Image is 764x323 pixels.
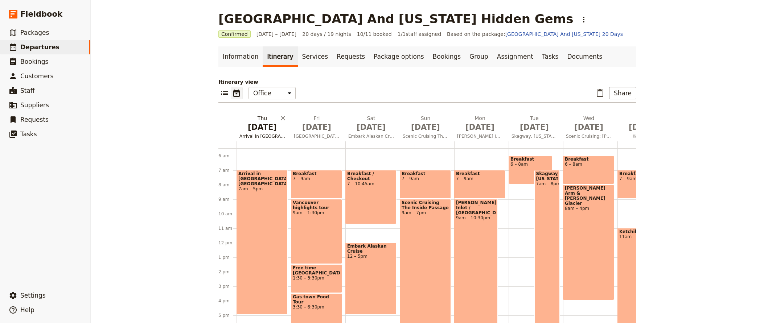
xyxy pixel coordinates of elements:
[538,46,563,67] a: Tasks
[237,170,288,315] div: Arrival in [GEOGRAPHIC_DATA], [GEOGRAPHIC_DATA]7am – 5pm
[536,181,558,186] span: 7am – 8pm
[291,199,342,264] div: Vancouver highlights tour9am – 1:30pm
[291,115,345,141] button: Fri [DATE][GEOGRAPHIC_DATA] highlights, Gastown foodtour
[294,122,340,133] span: [DATE]
[510,157,550,162] span: Breakfast
[20,87,35,94] span: Staff
[348,115,394,133] h2: Sat
[402,210,449,215] span: 9am – 7pm
[400,115,454,141] button: Sun [DATE]Scenic Cruising The Inside Passage
[20,58,48,65] span: Bookings
[218,196,237,202] div: 9 am
[218,182,237,188] div: 8 am
[454,170,505,199] div: Breakfast7 – 9am
[231,87,243,99] button: Calendar view
[345,133,397,139] span: Embark Alaskan Cruise
[357,30,392,38] span: 10/11 booked
[403,122,448,133] span: [DATE]
[218,225,237,231] div: 11 am
[566,122,612,133] span: [DATE]
[619,229,667,234] span: Ketchikan
[218,283,237,289] div: 3 pm
[402,200,449,210] span: Scenic Cruising The Inside Passage
[398,30,441,38] span: 1 / 1 staff assigned
[238,171,286,186] span: Arrival in [GEOGRAPHIC_DATA], [GEOGRAPHIC_DATA]
[218,240,237,246] div: 12 pm
[456,176,504,181] span: 7 – 9am
[619,171,667,176] span: Breakfast
[456,215,496,220] span: 9am – 10:30pm
[512,122,557,133] span: [DATE]
[218,153,237,159] div: 6 am
[565,186,612,206] span: [PERSON_NAME] Arm & [PERSON_NAME] Glacier
[456,200,496,215] span: [PERSON_NAME] Inlet / [GEOGRAPHIC_DATA]
[400,170,451,199] div: Breakfast7 – 9am
[293,294,340,305] span: Gas town Food Tour
[428,46,465,67] a: Bookings
[457,115,503,133] h2: Mon
[263,46,297,67] a: Itinerary
[465,46,493,67] a: Group
[347,181,395,186] span: 7 – 10:45am
[237,115,291,141] button: Thu [DATE]Arrival in [GEOGRAPHIC_DATA], [GEOGRAPHIC_DATA]
[454,133,506,139] span: [PERSON_NAME] Inlet / [GEOGRAPHIC_DATA]
[457,122,503,133] span: [DATE]
[294,115,340,133] h2: Fri
[256,30,297,38] span: [DATE] – [DATE]
[293,305,340,310] span: 3:30 – 6:30pm
[509,115,563,141] button: Tue [DATE]Skagway, [US_STATE]
[218,254,237,260] div: 1 pm
[454,115,509,141] button: Mon [DATE][PERSON_NAME] Inlet / [GEOGRAPHIC_DATA]
[617,170,669,199] div: Breakfast7 – 9am
[20,116,49,123] span: Requests
[345,243,397,315] div: Embark Alaskan Cruise12 – 5pm
[563,46,607,67] a: Documents
[293,200,340,210] span: Vancouver highlights tour
[218,30,251,38] span: Confirmed
[594,87,606,99] button: Paste itinerary item
[509,156,552,184] div: Breakfast6 – 8am
[239,115,285,133] h2: Thu
[218,269,237,275] div: 2 pm
[565,206,612,211] span: 8am – 4pm
[563,133,615,139] span: Scenic Cruising: [PERSON_NAME] Arm & [PERSON_NAME] Glacier
[20,131,37,138] span: Tasks
[239,122,285,133] span: [DATE]
[20,9,62,20] span: Fieldbook
[505,31,623,37] a: [GEOGRAPHIC_DATA] And [US_STATE] 20 Days
[369,46,428,67] a: Package options
[345,115,400,141] button: Sat [DATE]Embark Alaskan Cruise
[302,30,351,38] span: 20 days / 19 nights
[402,176,449,181] span: 7 – 9am
[20,29,49,36] span: Packages
[512,115,557,133] h2: Tue
[347,254,395,259] span: 12 – 5pm
[293,171,340,176] span: Breakfast
[20,44,59,51] span: Departures
[563,115,617,141] button: Wed [DATE]Scenic Cruising: [PERSON_NAME] Arm & [PERSON_NAME] Glacier
[218,78,636,86] p: Itinerary view
[493,46,538,67] a: Assignment
[218,312,237,318] div: 5 pm
[456,171,504,176] span: Breakfast
[565,157,612,162] span: Breakfast
[563,156,614,184] div: Breakfast6 – 8am
[293,265,340,276] span: Free time [GEOGRAPHIC_DATA]
[218,167,237,173] div: 7 am
[509,133,560,139] span: Skagway, [US_STATE]
[218,298,237,304] div: 4 pm
[403,115,448,133] h2: Sun
[510,162,550,167] span: 6 – 8am
[293,276,340,281] span: 1:30 – 3:30pm
[566,115,612,133] h2: Wed
[20,292,46,299] span: Settings
[298,46,333,67] a: Services
[565,162,612,167] span: 6 – 8am
[348,122,394,133] span: [DATE]
[332,46,369,67] a: Requests
[20,306,34,314] span: Help
[20,102,49,109] span: Suppliers
[619,176,667,181] span: 7 – 9am
[347,244,395,254] span: Embark Alaskan Cruise
[20,73,53,80] span: Customers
